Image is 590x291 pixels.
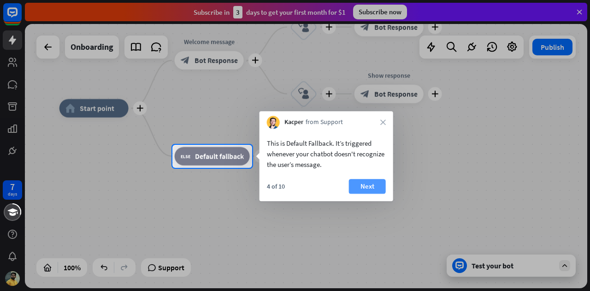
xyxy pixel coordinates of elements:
i: close [380,119,386,125]
span: Kacper [284,118,303,127]
div: 4 of 10 [267,182,285,190]
span: from Support [306,118,343,127]
button: Next [349,179,386,194]
i: block_fallback [181,152,190,161]
div: This is Default Fallback. It’s triggered whenever your chatbot doesn't recognize the user’s message. [267,138,386,170]
span: Default fallback [195,152,244,161]
button: Open LiveChat chat widget [7,4,35,31]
